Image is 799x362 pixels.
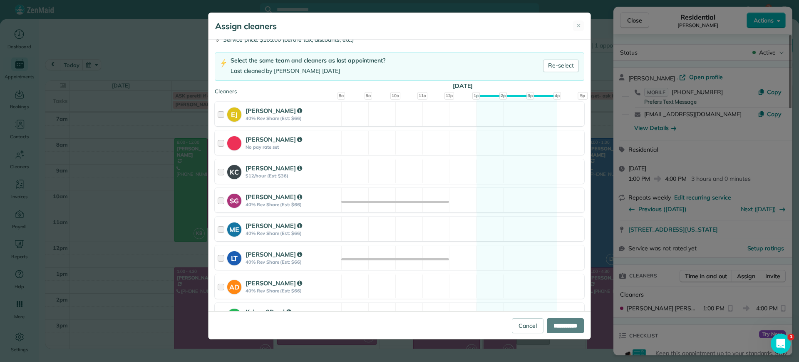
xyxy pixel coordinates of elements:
strong: No pay rate set [246,144,339,150]
strong: KC [227,165,241,177]
strong: [PERSON_NAME] [246,222,302,230]
strong: [PERSON_NAME] [246,107,302,115]
strong: 40% Rev Share (Est: $66) [246,115,339,121]
div: Cleaners [215,87,584,90]
strong: LT [227,251,241,263]
strong: [PERSON_NAME] [246,250,302,258]
iframe: Intercom live chat [771,334,791,354]
strong: $12/hour (Est: $36) [246,173,339,179]
div: Select the same team and cleaners as last appointment? [231,56,385,65]
strong: [PERSON_NAME] [246,164,302,172]
strong: AD [227,280,241,292]
img: lightning-bolt-icon-94e5364df696ac2de96d3a42b8a9ff6ba979493684c50e6bbbcda72601fa0d29.png [220,59,227,67]
h5: Assign cleaners [215,20,277,32]
strong: ME [227,222,241,235]
span: ✕ [576,22,581,30]
strong: 40% Rev Share (Est: $66) [246,288,339,294]
span: 1 [788,334,794,340]
strong: SG [227,194,241,206]
strong: [PERSON_NAME] [246,279,302,287]
strong: 40% Rev Share (Est: $66) [246,259,339,265]
strong: [PERSON_NAME] [246,135,302,143]
strong: Kelsey 8Boyd [246,308,291,316]
strong: K8 [227,309,241,321]
div: Service price: $165.00 (before tax, discounts, etc.) [215,35,584,44]
strong: 40% Rev Share (Est: $66) [246,230,339,236]
a: Cancel [512,318,543,333]
strong: EJ [227,107,241,120]
div: Last cleaned by [PERSON_NAME] [DATE] [231,67,385,75]
strong: [PERSON_NAME] [246,193,302,201]
strong: 40% Rev Share (Est: $66) [246,202,339,207]
a: Re-select [543,60,579,72]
